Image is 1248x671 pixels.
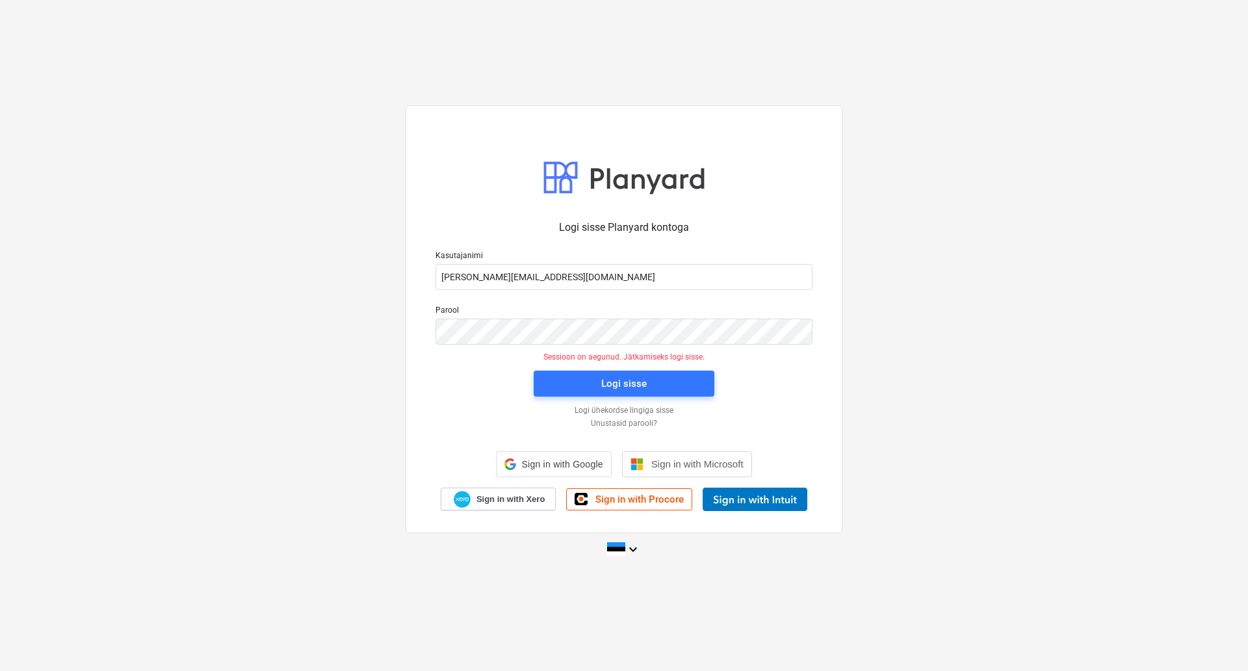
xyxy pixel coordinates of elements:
[534,371,714,397] button: Logi sisse
[625,542,641,557] i: keyboard_arrow_down
[435,306,812,319] p: Parool
[651,458,744,469] span: Sign in with Microsoft
[521,459,603,469] span: Sign in with Google
[454,491,471,508] img: Xero logo
[476,493,545,505] span: Sign in with Xero
[595,493,684,505] span: Sign in with Procore
[630,458,643,471] img: Microsoft logo
[601,375,647,392] div: Logi sisse
[429,419,819,429] a: Unustasid parooli?
[435,251,812,264] p: Kasutajanimi
[566,488,692,510] a: Sign in with Procore
[496,451,611,477] div: Sign in with Google
[435,220,812,235] p: Logi sisse Planyard kontoga
[435,264,812,290] input: Kasutajanimi
[428,352,820,363] p: Sessioon on aegunud. Jätkamiseks logi sisse.
[429,406,819,416] a: Logi ühekordse lingiga sisse
[441,488,556,510] a: Sign in with Xero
